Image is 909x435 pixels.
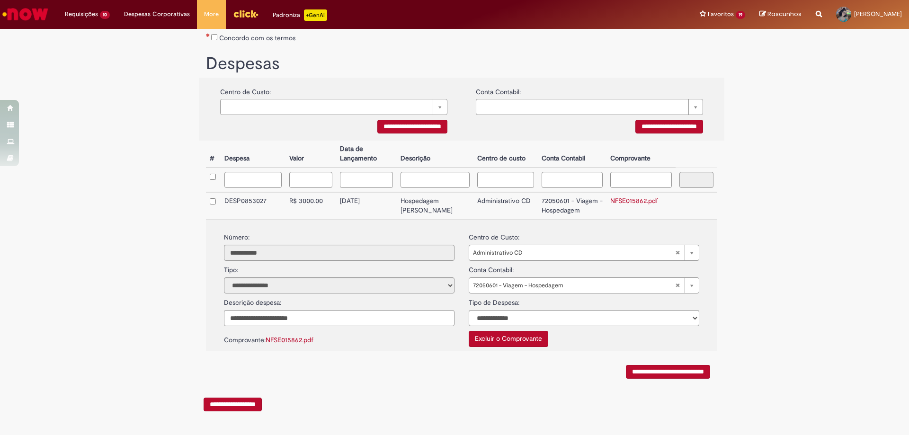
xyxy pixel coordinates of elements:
a: Limpar campo {0} [476,99,703,115]
a: NFSE015862.pdf [266,336,313,344]
a: 72050601 - Viagem - HospedagemLimpar campo conta_contabil [469,277,699,293]
span: Rascunhos [767,9,802,18]
td: R$ 3000.00 [285,192,336,219]
label: Tipo de Despesa: [469,293,519,308]
div: Padroniza [273,9,327,21]
a: NFSE015862.pdf [610,196,658,205]
span: 72050601 - Viagem - Hospedagem [473,278,675,293]
a: Limpar campo {0} [220,99,447,115]
td: [DATE] [336,192,397,219]
h1: Despesas [206,54,717,73]
span: [PERSON_NAME] [854,10,902,18]
th: Comprovante [606,141,676,168]
td: 72050601 - Viagem - Hospedagem [538,192,606,219]
th: Despesa [221,141,285,168]
label: Descrição despesa: [224,298,281,308]
td: Hospedagem [PERSON_NAME] [397,192,473,219]
th: Descrição [397,141,473,168]
p: +GenAi [304,9,327,21]
th: Data de Lançamento [336,141,397,168]
abbr: Limpar campo centro_de_custo [670,245,685,260]
span: Despesas Corporativas [124,9,190,19]
label: Número: [224,233,250,242]
span: Requisições [65,9,98,19]
img: click_logo_yellow_360x200.png [233,7,258,21]
td: NFSE015862.pdf [606,192,676,219]
span: 19 [736,11,745,19]
span: 10 [100,11,110,19]
label: Concordo com os termos [219,33,295,43]
label: Conta Contabil: [476,82,521,97]
abbr: Limpar campo conta_contabil [670,278,685,293]
button: Excluir o Comprovante [469,331,548,347]
span: Favoritos [708,9,734,19]
th: Valor [285,141,336,168]
label: Conta Contabil: [469,261,514,275]
img: ServiceNow [1,5,50,24]
th: Centro de custo [473,141,538,168]
a: Rascunhos [759,10,802,19]
label: Tipo: [224,261,238,275]
th: # [206,141,221,168]
span: More [204,9,219,19]
td: Administrativo CD [473,192,538,219]
a: Administrativo CDLimpar campo centro_de_custo [469,245,699,261]
span: Administrativo CD [473,245,675,260]
div: Comprovante: [224,331,454,345]
label: Centro de Custo: [469,228,519,242]
label: Centro de Custo: [220,82,271,97]
td: DESP0853027 [221,192,285,219]
th: Conta Contabil [538,141,606,168]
